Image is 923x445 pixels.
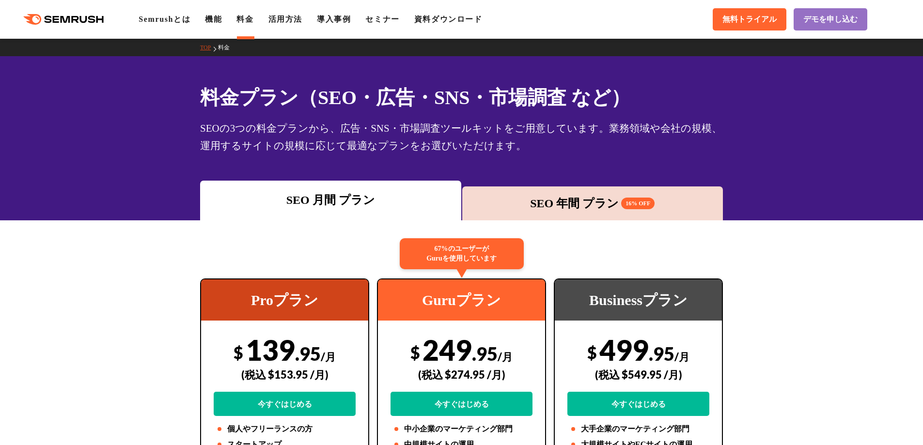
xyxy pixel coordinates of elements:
div: (税込 $274.95 /月) [391,357,532,392]
a: デモを申し込む [794,8,867,31]
div: Businessプラン [555,279,722,321]
li: 個人やフリーランスの方 [214,423,356,435]
div: 249 [391,333,532,416]
div: (税込 $153.95 /月) [214,357,356,392]
div: SEOの3つの料金プランから、広告・SNS・市場調査ツールキットをご用意しています。業務領域や会社の規模、運用するサイトの規模に応じて最適なプランをお選びいただけます。 [200,120,723,154]
div: 139 [214,333,356,416]
div: 499 [567,333,709,416]
a: 無料トライアル [713,8,786,31]
span: /月 [321,350,336,363]
a: 今すぐはじめる [567,392,709,416]
span: 16% OFF [621,198,655,209]
div: Guruプラン [378,279,545,321]
span: $ [410,342,420,362]
span: /月 [498,350,513,363]
a: 料金 [218,44,237,51]
span: .95 [472,342,498,365]
a: 機能 [205,15,222,23]
h1: 料金プラン（SEO・広告・SNS・市場調査 など） [200,83,723,112]
a: 料金 [236,15,253,23]
a: Semrushとは [139,15,190,23]
span: $ [587,342,597,362]
a: TOP [200,44,218,51]
a: 資料ダウンロード [414,15,483,23]
a: 今すぐはじめる [391,392,532,416]
a: セミナー [365,15,399,23]
span: .95 [295,342,321,365]
a: 今すぐはじめる [214,392,356,416]
div: SEO 月間 プラン [205,191,456,209]
a: 活用方法 [268,15,302,23]
div: SEO 年間 プラン [467,195,719,212]
span: /月 [674,350,689,363]
li: 中小企業のマーケティング部門 [391,423,532,435]
span: デモを申し込む [803,15,858,25]
li: 大手企業のマーケティング部門 [567,423,709,435]
div: 67%のユーザーが Guruを使用しています [400,238,524,269]
a: 導入事例 [317,15,351,23]
div: (税込 $549.95 /月) [567,357,709,392]
span: 無料トライアル [722,15,777,25]
div: Proプラン [201,279,368,321]
span: $ [234,342,243,362]
span: .95 [649,342,674,365]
